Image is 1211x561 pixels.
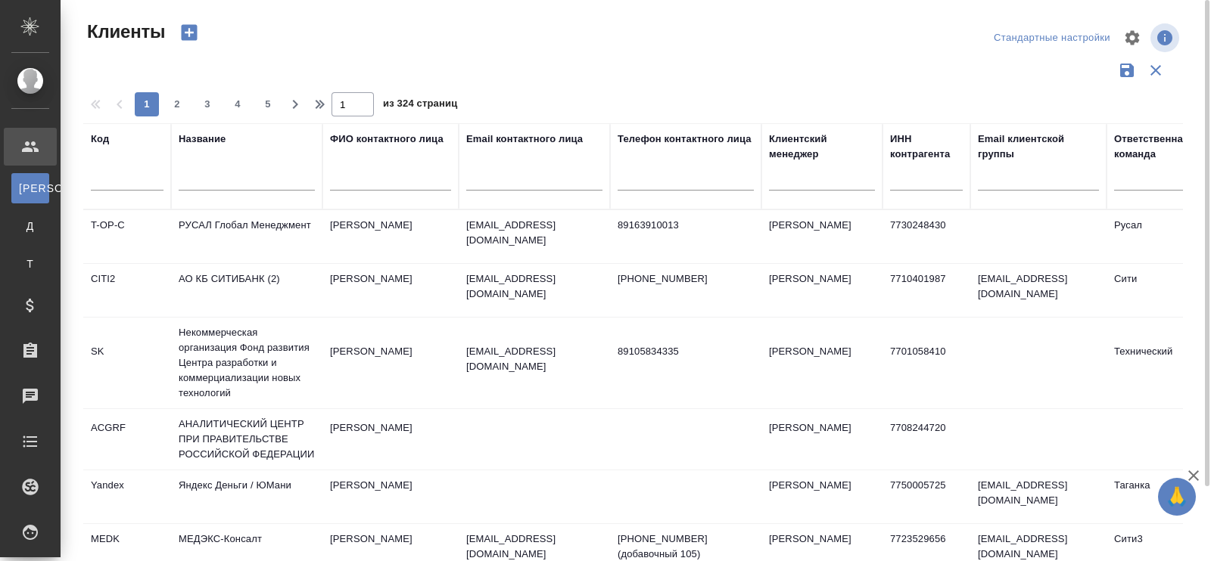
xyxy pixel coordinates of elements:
[171,470,322,523] td: Яндекс Деньги / ЮМани
[883,470,970,523] td: 7750005725
[761,336,883,389] td: [PERSON_NAME]
[19,256,42,271] span: Т
[179,132,226,147] div: Название
[165,97,189,112] span: 2
[618,271,754,287] p: [PHONE_NUMBER]
[11,173,49,203] a: [PERSON_NAME]
[171,318,322,408] td: Некоммерческая организация Фонд развития Центра разработки и коммерциализации новых технологий
[769,132,875,162] div: Клиентский менеджер
[466,344,602,374] p: [EMAIL_ADDRESS][DOMAIN_NAME]
[466,271,602,302] p: [EMAIL_ADDRESS][DOMAIN_NAME]
[322,413,459,466] td: [PERSON_NAME]
[978,132,1099,162] div: Email клиентской группы
[1113,56,1141,85] button: Сохранить фильтры
[171,409,322,470] td: АНАЛИТИЧЕСКИЙ ЦЕНТР ПРИ ПРАВИТЕЛЬСТВЕ РОССИЙСКОЙ ФЕДЕРАЦИИ
[970,264,1107,317] td: [EMAIL_ADDRESS][DOMAIN_NAME]
[322,264,459,317] td: [PERSON_NAME]
[226,92,250,116] button: 4
[171,210,322,263] td: РУСАЛ Глобал Менеджмент
[83,336,171,389] td: SK
[83,413,171,466] td: ACGRF
[91,132,109,147] div: Код
[1141,56,1170,85] button: Сбросить фильтры
[883,413,970,466] td: 7708244720
[19,219,42,234] span: Д
[171,20,207,45] button: Создать
[322,470,459,523] td: [PERSON_NAME]
[171,264,322,317] td: АО КБ СИТИБАНК (2)
[11,249,49,279] a: Т
[330,132,444,147] div: ФИО контактного лица
[322,336,459,389] td: [PERSON_NAME]
[256,97,280,112] span: 5
[165,92,189,116] button: 2
[83,20,165,44] span: Клиенты
[256,92,280,116] button: 5
[761,413,883,466] td: [PERSON_NAME]
[1164,481,1190,513] span: 🙏
[466,218,602,248] p: [EMAIL_ADDRESS][DOMAIN_NAME]
[761,210,883,263] td: [PERSON_NAME]
[990,26,1114,50] div: split button
[466,132,583,147] div: Email контактного лица
[322,210,459,263] td: [PERSON_NAME]
[618,344,754,359] p: 89105834335
[383,95,457,116] span: из 324 страниц
[226,97,250,112] span: 4
[618,132,752,147] div: Телефон контактного лица
[19,181,42,196] span: [PERSON_NAME]
[11,211,49,241] a: Д
[83,470,171,523] td: Yandex
[1114,20,1150,56] span: Настроить таблицу
[1150,23,1182,52] span: Посмотреть информацию
[890,132,963,162] div: ИНН контрагента
[761,264,883,317] td: [PERSON_NAME]
[618,218,754,233] p: 89163910013
[195,92,219,116] button: 3
[970,470,1107,523] td: [EMAIL_ADDRESS][DOMAIN_NAME]
[761,470,883,523] td: [PERSON_NAME]
[883,264,970,317] td: 7710401987
[83,210,171,263] td: T-OP-C
[883,210,970,263] td: 7730248430
[1158,478,1196,516] button: 🙏
[883,336,970,389] td: 7701058410
[83,264,171,317] td: CITI2
[195,97,219,112] span: 3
